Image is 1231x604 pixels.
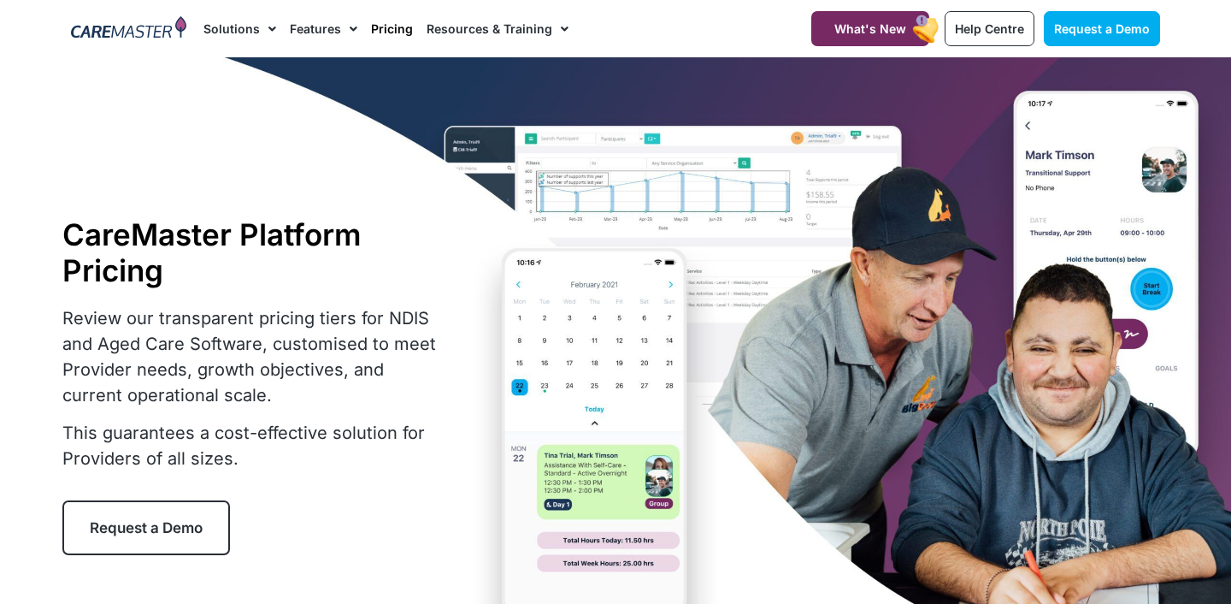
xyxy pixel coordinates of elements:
[1044,11,1160,46] a: Request a Demo
[90,519,203,536] span: Request a Demo
[71,16,186,42] img: CareMaster Logo
[1054,21,1150,36] span: Request a Demo
[945,11,1034,46] a: Help Centre
[62,216,447,288] h1: CareMaster Platform Pricing
[955,21,1024,36] span: Help Centre
[811,11,929,46] a: What's New
[62,420,447,471] p: This guarantees a cost-effective solution for Providers of all sizes.
[834,21,906,36] span: What's New
[62,305,447,408] p: Review our transparent pricing tiers for NDIS and Aged Care Software, customised to meet Provider...
[62,500,230,555] a: Request a Demo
